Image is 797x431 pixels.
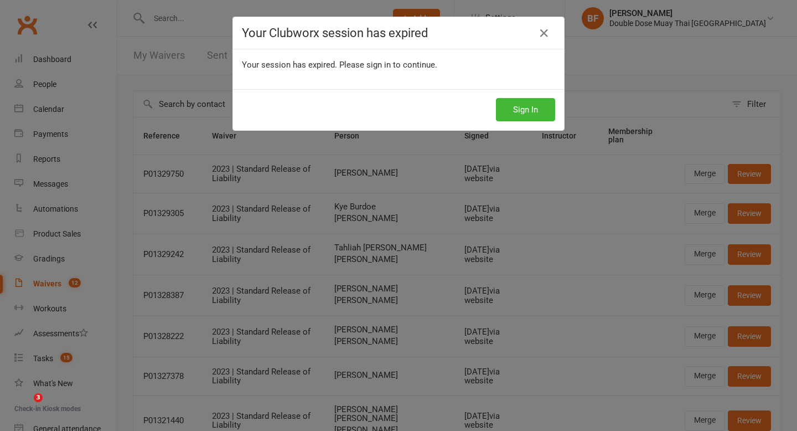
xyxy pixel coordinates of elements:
button: Sign In [496,98,555,121]
span: Your session has expired. Please sign in to continue. [242,60,437,70]
h4: Your Clubworx session has expired [242,26,555,40]
span: 3 [34,393,43,402]
a: Close [535,24,553,42]
iframe: Intercom live chat [11,393,38,420]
